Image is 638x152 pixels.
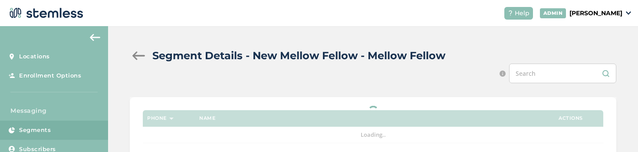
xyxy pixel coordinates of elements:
span: Segments [19,126,51,135]
img: icon-help-white-03924b79.svg [508,10,513,16]
p: [PERSON_NAME] [569,9,622,18]
img: logo-dark-0685b13c.svg [7,4,83,22]
span: Enrollment Options [19,71,81,80]
img: icon-arrow-back-accent-c549486e.svg [90,34,100,41]
img: icon_down-arrow-small-66adaf34.svg [626,11,631,15]
img: icon-info-236977d2.svg [500,71,506,77]
h2: Segment Details - New Mellow Fellow - Mellow Fellow [152,48,445,64]
span: Help [515,9,529,18]
iframe: Chat Widget [595,110,638,152]
input: Search [509,64,616,83]
div: ADMIN [540,8,566,18]
span: Locations [19,52,50,61]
